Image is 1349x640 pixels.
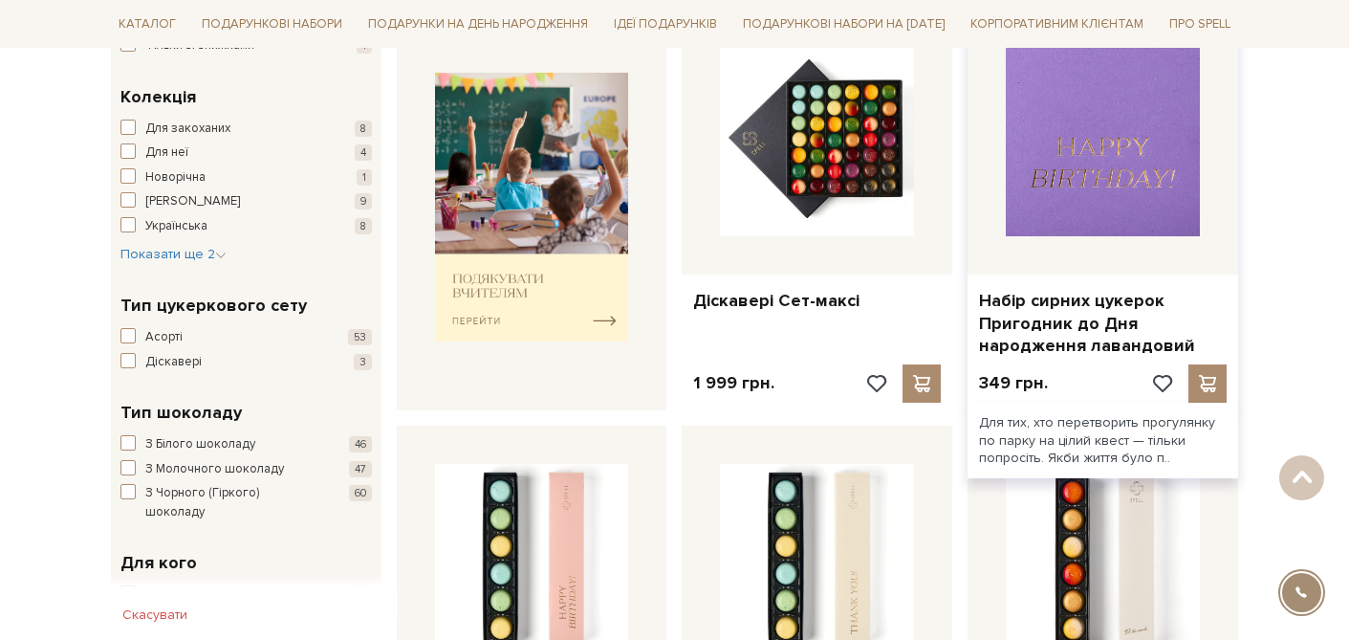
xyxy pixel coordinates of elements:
button: Для неї 4 [120,143,372,163]
a: Подарункові набори [194,10,350,39]
button: [PERSON_NAME] 9 [120,192,372,211]
span: 60 [349,485,372,501]
span: Колекція [120,84,196,110]
button: Скасувати [111,600,199,630]
span: Для кого [120,550,197,576]
span: 39 [348,586,372,603]
a: Подарункові набори на [DATE] [735,8,952,40]
span: Тип шоколаду [120,400,242,426]
span: 8 [355,121,372,137]
span: 46 [349,436,372,452]
span: 4 [355,144,372,161]
button: Діскавері 3 [120,353,372,372]
button: Показати ще 2 [120,245,227,264]
div: Для тих, хто перетворить прогулянку по парку на цілий квест — тільки попросіть. Якби життя було п.. [968,403,1238,478]
span: 9 [355,193,372,210]
span: [PERSON_NAME] [145,192,240,211]
button: Українська 8 [120,217,372,236]
button: Для батьків 39 [120,585,372,605]
span: Новорічна [145,168,206,188]
span: Показати ще 2 [120,246,227,262]
p: 349 грн. [979,372,1048,394]
a: Подарунки на День народження [360,10,596,39]
span: 3 [354,354,372,370]
span: Для батьків [145,585,212,605]
p: 1 999 грн. [693,372,774,394]
span: З Молочного шоколаду [145,460,284,479]
a: Каталог [111,10,184,39]
span: 47 [349,461,372,477]
span: 53 [348,329,372,345]
span: Для неї [145,143,188,163]
a: Ідеї подарунків [606,10,725,39]
a: Корпоративним клієнтам [963,8,1151,40]
span: Асорті [145,328,183,347]
a: Про Spell [1162,10,1238,39]
span: 8 [355,218,372,234]
a: Набір сирних цукерок Пригодник до Дня народження лавандовий [979,290,1227,357]
img: Набір сирних цукерок Пригодник до Дня народження лавандовий [1006,42,1200,236]
button: Для закоханих 8 [120,120,372,139]
button: Новорічна 1 [120,168,372,188]
button: З Чорного (Гіркого) шоколаду 60 [120,484,372,521]
button: З Молочного шоколаду 47 [120,460,372,479]
button: З Білого шоколаду 46 [120,435,372,454]
img: banner [435,73,629,342]
span: 1 [357,169,372,186]
span: З Чорного (Гіркого) шоколаду [145,484,319,521]
span: Українська [145,217,207,236]
button: Асорті 53 [120,328,372,347]
span: З Білого шоколаду [145,435,255,454]
a: Діскавері Сет-максі [693,290,941,312]
span: Для закоханих [145,120,230,139]
span: Тип цукеркового сету [120,293,307,319]
span: Діскавері [145,353,202,372]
